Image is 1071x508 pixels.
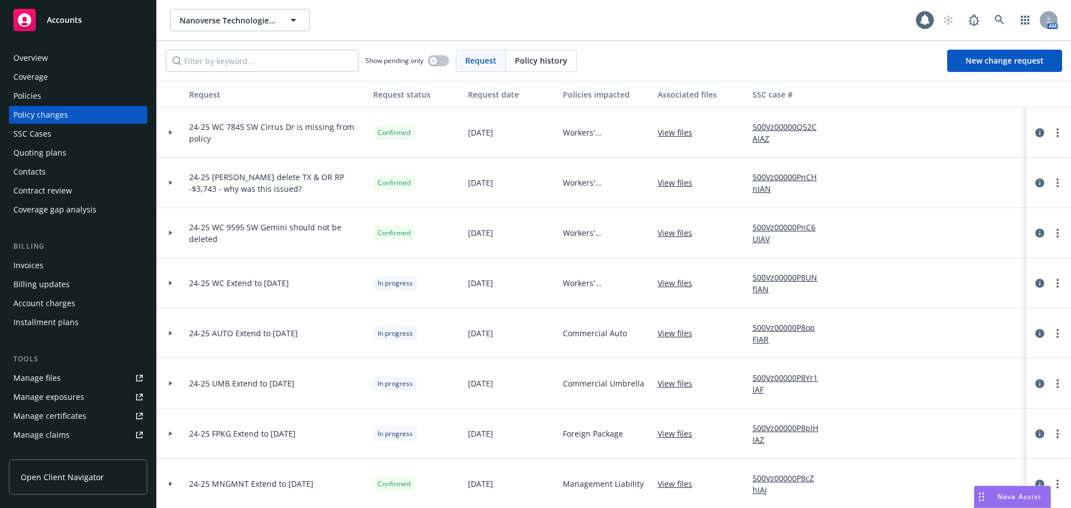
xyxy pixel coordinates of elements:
a: Report a Bug [963,9,985,31]
a: more [1051,377,1064,390]
span: [DATE] [468,277,493,289]
span: New change request [966,55,1044,66]
a: 500Vz00000PnCHnIAN [752,171,827,195]
div: Tools [9,354,147,365]
button: Policies impacted [558,81,653,108]
div: Billing [9,241,147,252]
div: Request status [373,89,459,100]
span: 24-25 UMB Extend to [DATE] [189,378,295,389]
span: Workers' Compensation [563,127,649,138]
a: Overview [9,49,147,67]
span: In progress [378,379,413,389]
div: Manage claims [13,426,70,444]
span: Workers' Compensation [563,227,649,239]
span: Workers' Compensation [563,277,649,289]
a: more [1051,327,1064,340]
div: Toggle Row Expanded [157,208,185,258]
span: 24-25 [PERSON_NAME] delete TX & OR RP -$3,743 - why was this issued? [189,171,364,195]
a: Manage files [9,369,147,387]
div: Manage BORs [13,445,66,463]
div: Coverage [13,68,48,86]
a: more [1051,277,1064,290]
button: Request status [369,81,464,108]
a: 500Vz00000P8opFIAR [752,322,827,345]
a: circleInformation [1033,377,1046,390]
a: 500Vz00000P8cZhIAJ [752,472,827,496]
span: 24-25 FPKG Extend to [DATE] [189,428,296,439]
a: View files [658,127,701,138]
button: SSC case # [748,81,832,108]
div: Policies [13,87,41,105]
span: Confirmed [378,479,411,489]
button: Nanoverse Technologies, Ltd. [170,9,310,31]
div: Toggle Row Expanded [157,308,185,359]
span: 24-25 AUTO Extend to [DATE] [189,327,298,339]
a: 500Vz00000P8UNfIAN [752,272,827,295]
span: Request [465,55,496,66]
a: Manage claims [9,426,147,444]
a: circleInformation [1033,277,1046,290]
a: more [1051,126,1064,139]
a: 500Vz00000P8Yr1IAF [752,372,827,395]
span: In progress [378,429,413,439]
a: circleInformation [1033,477,1046,491]
a: 500Vz00000Q52CAIAZ [752,121,827,144]
div: SSC Cases [13,125,51,143]
a: View files [658,277,701,289]
a: Contract review [9,182,147,200]
div: SSC case # [752,89,827,100]
a: Search [988,9,1011,31]
div: Request date [468,89,554,100]
a: more [1051,427,1064,441]
a: Contacts [9,163,147,181]
input: Filter by keyword... [166,50,359,72]
a: Billing updates [9,275,147,293]
a: View files [658,227,701,239]
span: In progress [378,278,413,288]
a: Accounts [9,4,147,36]
a: View files [658,378,701,389]
div: Overview [13,49,48,67]
a: Coverage [9,68,147,86]
div: Invoices [13,257,44,274]
a: View files [658,478,701,490]
a: View files [658,177,701,188]
span: 24-25 WC Extend to [DATE] [189,277,289,289]
a: circleInformation [1033,226,1046,240]
a: Manage BORs [9,445,147,463]
div: Account charges [13,294,75,312]
a: more [1051,226,1064,240]
div: Drag to move [974,486,988,507]
span: In progress [378,328,413,338]
a: SSC Cases [9,125,147,143]
a: Policy changes [9,106,147,124]
span: 24-25 WC 7845 SW Cirrus Dr is missing from policy [189,121,364,144]
a: Installment plans [9,313,147,331]
a: Manage exposures [9,388,147,406]
a: circleInformation [1033,176,1046,190]
a: more [1051,176,1064,190]
span: Management Liability [563,478,644,490]
div: Manage exposures [13,388,84,406]
div: Toggle Row Expanded [157,409,185,459]
div: Contract review [13,182,72,200]
span: Commercial Umbrella [563,378,644,389]
button: Request date [464,81,558,108]
button: Associated files [653,81,748,108]
span: 24-25 WC 9595 SW Gemini should not be deleted [189,221,364,245]
a: Start snowing [937,9,959,31]
span: 24-25 MNGMNT Extend to [DATE] [189,478,313,490]
a: circleInformation [1033,427,1046,441]
a: View files [658,428,701,439]
div: Quoting plans [13,144,66,162]
span: Confirmed [378,128,411,138]
span: Confirmed [378,178,411,188]
span: Show pending only [365,56,423,65]
a: Switch app [1014,9,1036,31]
a: Quoting plans [9,144,147,162]
div: Billing updates [13,275,70,293]
div: Associated files [658,89,744,100]
a: New change request [947,50,1062,72]
span: [DATE] [468,127,493,138]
